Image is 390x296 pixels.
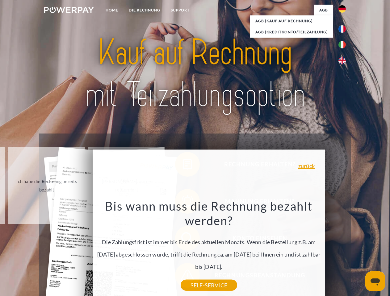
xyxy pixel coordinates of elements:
a: SELF-SERVICE [181,280,237,291]
img: en [338,57,346,64]
a: DIE RECHNUNG [124,5,166,16]
div: Ich habe die Rechnung bereits bezahlt [12,177,82,194]
img: it [338,41,346,48]
a: AGB (Kreditkonto/Teilzahlung) [250,27,333,38]
a: Home [100,5,124,16]
h3: Bis wann muss die Rechnung bezahlt werden? [96,199,322,228]
img: logo-powerpay-white.svg [44,7,94,13]
img: title-powerpay_de.svg [59,30,331,118]
img: de [338,5,346,13]
img: fr [338,25,346,33]
iframe: Schaltfläche zum Öffnen des Messaging-Fensters [365,271,385,291]
a: SUPPORT [166,5,195,16]
div: Die Zahlungsfrist ist immer bis Ende des aktuellen Monats. Wenn die Bestellung z.B. am [DATE] abg... [96,199,322,285]
a: agb [314,5,333,16]
a: zurück [298,163,315,169]
a: AGB (Kauf auf Rechnung) [250,15,333,27]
